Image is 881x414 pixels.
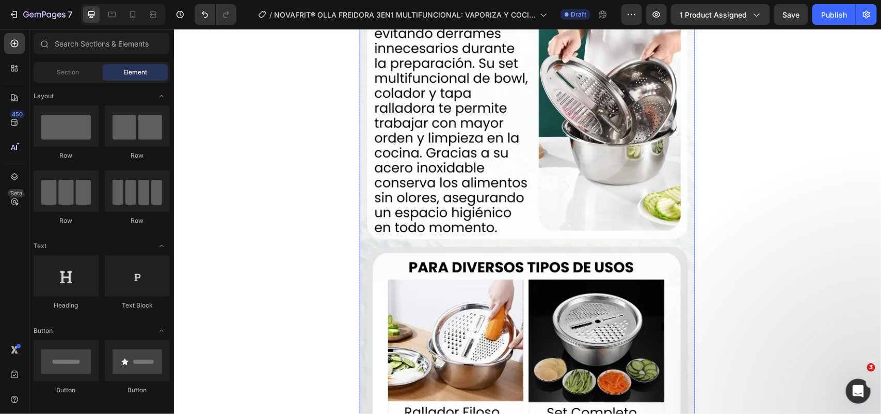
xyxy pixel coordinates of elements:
[34,241,46,251] span: Text
[68,8,72,21] p: 7
[812,4,856,25] button: Publish
[153,323,170,339] span: Toggle open
[269,9,272,20] span: /
[34,216,99,225] div: Row
[821,9,847,20] div: Publish
[10,110,25,118] div: 450
[846,379,871,404] iframe: Intercom live chat
[783,10,800,19] span: Save
[34,326,53,335] span: Button
[34,33,170,54] input: Search Sections & Elements
[8,189,25,197] div: Beta
[34,386,99,395] div: Button
[774,4,808,25] button: Save
[4,4,77,25] button: 7
[571,10,586,19] span: Draft
[105,386,170,395] div: Button
[34,151,99,160] div: Row
[680,9,747,20] span: 1 product assigned
[105,301,170,310] div: Text Block
[105,151,170,160] div: Row
[195,4,236,25] div: Undo/Redo
[123,68,147,77] span: Element
[105,216,170,225] div: Row
[274,9,536,20] span: NOVAFRIT® OLLA FREIDORA 3EN1 MULTIFUNCIONAL: VAPORIZA Y COCINA AL INSTANTE
[34,91,54,101] span: Layout
[867,363,875,372] span: 3
[671,4,770,25] button: 1 product assigned
[153,88,170,104] span: Toggle open
[34,301,99,310] div: Heading
[153,238,170,254] span: Toggle open
[174,29,881,414] iframe: Design area
[57,68,79,77] span: Section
